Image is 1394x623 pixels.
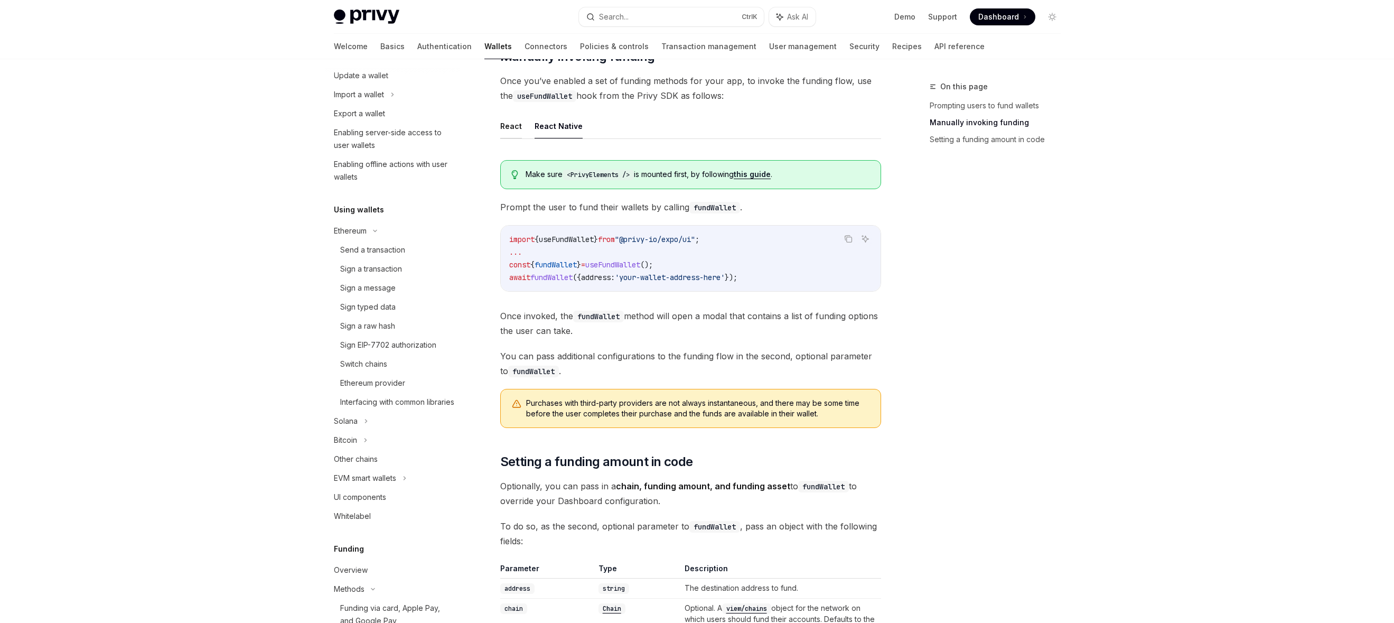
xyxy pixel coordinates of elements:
[340,396,454,408] div: Interfacing with common libraries
[580,34,649,59] a: Policies & controls
[325,297,461,317] a: Sign typed data
[325,104,461,123] a: Export a wallet
[325,450,461,469] a: Other chains
[508,366,559,377] code: fundWallet
[334,434,357,447] div: Bitcoin
[340,282,396,294] div: Sign a message
[615,273,725,282] span: 'your-wallet-address-here'
[769,34,837,59] a: User management
[509,247,522,257] span: ...
[858,232,872,246] button: Ask AI
[340,301,396,313] div: Sign typed data
[530,260,535,269] span: {
[598,583,629,594] code: string
[340,320,395,332] div: Sign a raw hash
[640,260,653,269] span: ();
[579,7,764,26] button: Search...CtrlK
[325,488,461,507] a: UI components
[892,34,922,59] a: Recipes
[325,336,461,355] a: Sign EIP-7702 authorization
[500,73,881,103] span: Once you’ve enabled a set of funding methods for your app, to invoke the funding flow, use the ho...
[894,12,915,22] a: Demo
[500,519,881,548] span: To do so, as the second, optional parameter to , pass an object with the following fields:
[978,12,1019,22] span: Dashboard
[725,273,737,282] span: });
[325,374,461,393] a: Ethereum provider
[500,309,881,338] span: Once invoked, the method will open a modal that contains a list of funding options the user can t...
[930,97,1069,114] a: Prompting users to fund wallets
[530,273,573,282] span: fundWallet
[928,12,957,22] a: Support
[585,260,640,269] span: useFundWallet
[325,155,461,187] a: Enabling offline actions with user wallets
[742,13,757,21] span: Ctrl K
[930,114,1069,131] a: Manually invoking funding
[689,202,740,213] code: fundWallet
[734,170,771,179] a: this guide
[526,169,869,180] span: Make sure is mounted first, by following .
[334,225,367,237] div: Ethereum
[500,453,693,470] span: Setting a funding amount in code
[680,578,881,598] td: The destination address to fund.
[334,34,368,59] a: Welcome
[849,34,880,59] a: Security
[573,273,581,282] span: ({
[500,583,535,594] code: address
[325,355,461,374] a: Switch chains
[509,260,530,269] span: const
[334,158,454,183] div: Enabling offline actions with user wallets
[334,10,399,24] img: light logo
[334,453,378,466] div: Other chains
[513,90,576,102] code: useFundWallet
[1044,8,1061,25] button: Toggle dark mode
[598,603,625,612] a: Chain
[380,34,405,59] a: Basics
[511,170,519,180] svg: Tip
[509,273,530,282] span: await
[511,399,522,410] svg: Warning
[525,34,567,59] a: Connectors
[334,88,384,101] div: Import a wallet
[594,235,598,244] span: }
[340,377,405,389] div: Ethereum provider
[509,235,535,244] span: import
[340,263,402,275] div: Sign a transaction
[334,543,364,555] h5: Funding
[325,561,461,580] a: Overview
[563,170,634,180] code: <PrivyElements />
[500,603,527,614] code: chain
[581,273,615,282] span: address:
[334,564,368,576] div: Overview
[500,479,881,508] span: Optionally, you can pass in a to to override your Dashboard configuration.
[325,240,461,259] a: Send a transaction
[334,126,454,152] div: Enabling server-side access to user wallets
[661,34,756,59] a: Transaction management
[334,107,385,120] div: Export a wallet
[500,349,881,378] span: You can pass additional configurations to the funding flow in the second, optional parameter to .
[934,34,985,59] a: API reference
[598,235,615,244] span: from
[680,563,881,579] th: Description
[325,123,461,155] a: Enabling server-side access to user wallets
[722,603,771,614] code: viem/chains
[500,200,881,215] span: Prompt the user to fund their wallets by calling .
[577,260,581,269] span: }
[334,583,364,596] div: Methods
[539,235,594,244] span: useFundWallet
[500,114,522,138] button: React
[535,260,577,269] span: fundWallet
[325,393,461,412] a: Interfacing with common libraries
[940,80,988,93] span: On this page
[573,311,624,322] code: fundWallet
[325,317,461,336] a: Sign a raw hash
[334,415,358,427] div: Solana
[325,259,461,278] a: Sign a transaction
[769,7,816,26] button: Ask AI
[340,358,387,370] div: Switch chains
[334,510,371,523] div: Whitelabel
[798,481,849,492] code: fundWallet
[325,507,461,526] a: Whitelabel
[484,34,512,59] a: Wallets
[594,563,680,579] th: Type
[616,481,790,491] strong: chain, funding amount, and funding asset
